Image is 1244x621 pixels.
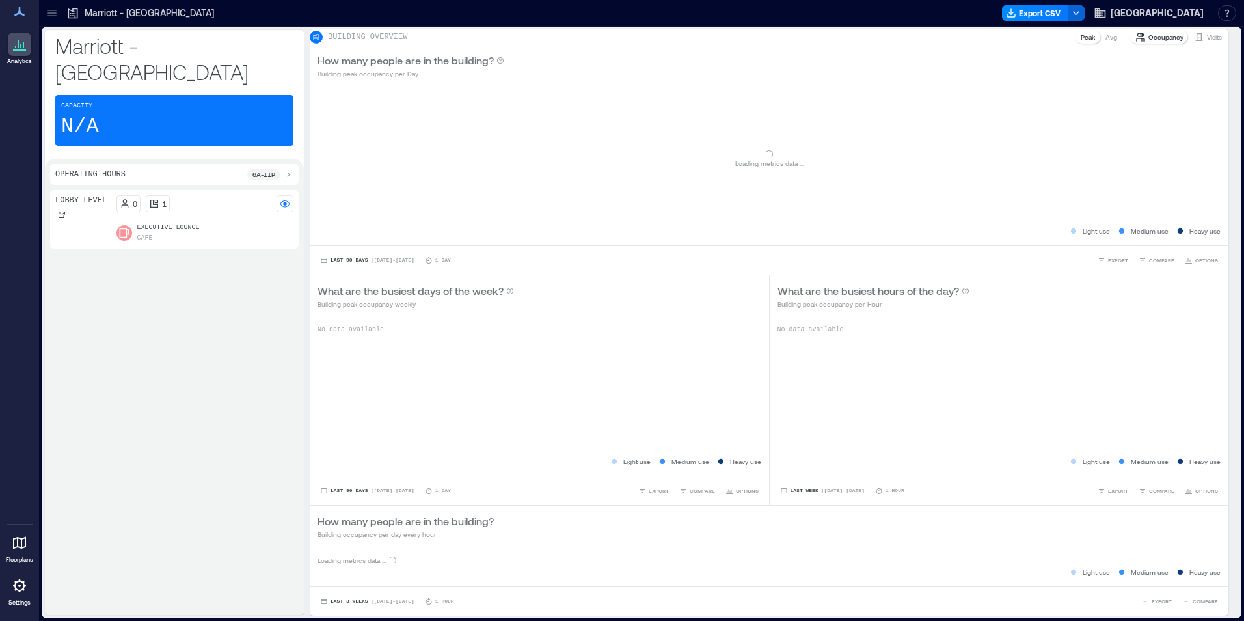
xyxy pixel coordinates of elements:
p: Marriott - [GEOGRAPHIC_DATA] [85,7,214,20]
button: EXPORT [1095,254,1131,267]
p: Medium use [1131,226,1169,236]
button: Last 3 Weeks |[DATE]-[DATE] [318,595,417,608]
p: Light use [1083,567,1110,577]
p: BUILDING OVERVIEW [328,32,407,42]
p: Medium use [671,456,709,467]
p: Operating Hours [55,169,126,180]
p: Avg [1105,32,1117,42]
span: OPTIONS [1195,487,1218,495]
span: EXPORT [1108,256,1128,264]
button: EXPORT [1139,595,1174,608]
span: [GEOGRAPHIC_DATA] [1111,7,1204,20]
p: What are the busiest hours of the day? [777,283,959,299]
p: 1 [162,199,167,209]
button: OPTIONS [1182,254,1221,267]
button: OPTIONS [1182,484,1221,497]
a: Analytics [3,29,36,69]
p: Loading metrics data ... [735,158,804,169]
button: Last Week |[DATE]-[DATE] [777,484,867,497]
p: Peak [1081,32,1095,42]
span: EXPORT [1152,598,1172,605]
button: COMPARE [1136,254,1177,267]
button: Last 90 Days |[DATE]-[DATE] [318,254,417,267]
p: No data available [777,325,1221,335]
p: Building occupancy per day every hour [318,529,494,540]
p: 0 [133,199,137,209]
p: Loading metrics data ... [318,555,386,566]
p: Executive Lounge [137,223,200,233]
span: OPTIONS [736,487,759,495]
p: Heavy use [1189,456,1221,467]
p: Analytics [7,57,32,65]
p: Heavy use [1189,567,1221,577]
p: 1 Hour [886,487,904,495]
p: Cafe [137,233,153,243]
a: Settings [4,570,35,611]
p: Light use [623,456,651,467]
p: 1 Day [435,256,451,264]
p: Medium use [1131,456,1169,467]
button: COMPARE [1180,595,1221,608]
p: Occupancy [1148,32,1183,42]
p: Heavy use [1189,226,1221,236]
p: Light use [1083,226,1110,236]
button: EXPORT [636,484,671,497]
p: Building peak occupancy per Hour [777,299,969,309]
p: Lobby Level [55,195,107,206]
p: Heavy use [730,456,761,467]
span: OPTIONS [1195,256,1218,264]
button: [GEOGRAPHIC_DATA] [1090,3,1208,23]
p: N/A [61,114,99,140]
span: COMPARE [1149,256,1174,264]
button: COMPARE [1136,484,1177,497]
a: Floorplans [2,527,37,568]
p: 6a - 11p [252,169,275,180]
p: How many people are in the building? [318,53,494,68]
p: Capacity [61,101,92,111]
span: EXPORT [649,487,669,495]
p: Visits [1207,32,1222,42]
p: 1 Hour [435,598,454,605]
button: COMPARE [677,484,718,497]
p: No data available [318,325,761,335]
p: Medium use [1131,567,1169,577]
p: Light use [1083,456,1110,467]
span: COMPARE [690,487,715,495]
button: EXPORT [1095,484,1131,497]
button: Export CSV [1002,5,1068,21]
span: EXPORT [1108,487,1128,495]
span: COMPARE [1193,598,1218,605]
button: OPTIONS [723,484,761,497]
p: 1 Day [435,487,451,495]
p: How many people are in the building? [318,514,494,529]
p: Building peak occupancy weekly [318,299,514,309]
span: COMPARE [1149,487,1174,495]
p: Marriott - [GEOGRAPHIC_DATA] [55,33,293,85]
p: Building peak occupancy per Day [318,68,504,79]
p: Floorplans [6,556,33,564]
button: Last 90 Days |[DATE]-[DATE] [318,484,417,497]
p: Settings [8,599,31,607]
p: What are the busiest days of the week? [318,283,504,299]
